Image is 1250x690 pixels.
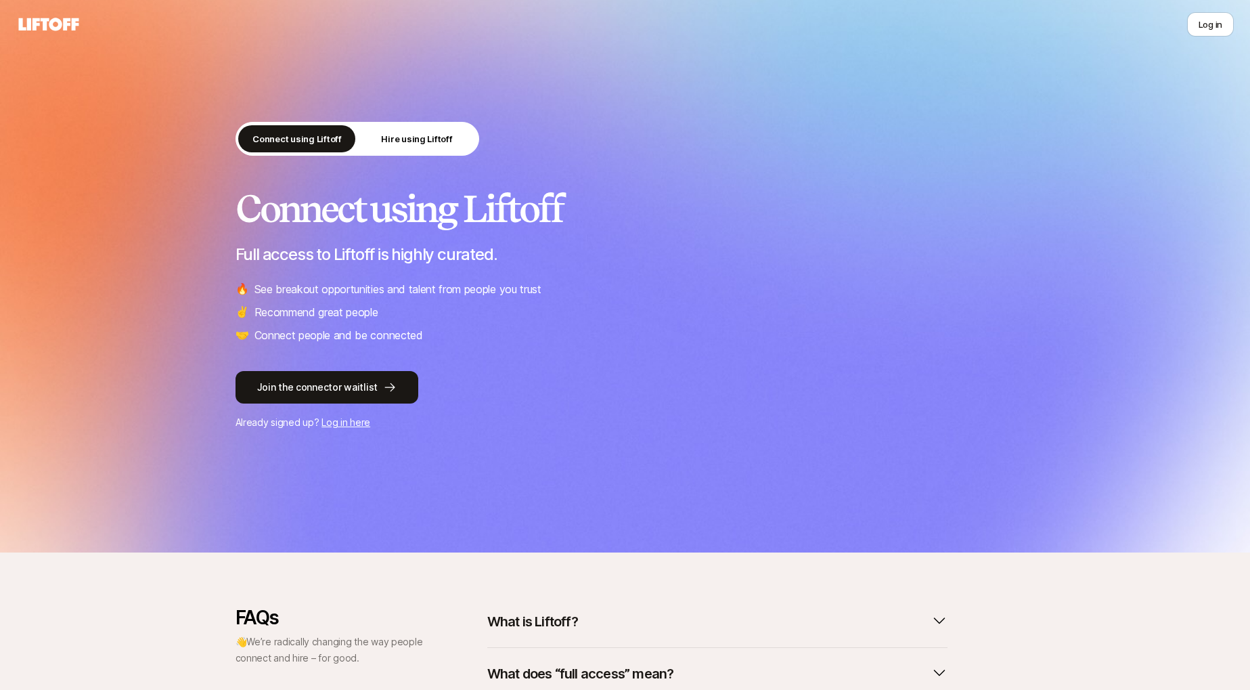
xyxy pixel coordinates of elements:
[236,245,1015,264] p: Full access to Liftoff is highly curated.
[487,659,947,689] button: What does “full access” mean?
[1187,12,1234,37] button: Log in
[236,188,1015,229] h2: Connect using Liftoff
[487,612,578,631] p: What is Liftoff?
[252,132,342,146] p: Connect using Liftoff
[321,416,370,428] a: Log in here
[254,280,541,298] p: See breakout opportunities and talent from people you trust
[236,414,1015,431] p: Already signed up?
[236,607,425,628] p: FAQs
[236,280,249,298] span: 🔥
[236,634,425,666] p: 👋
[236,371,1015,404] a: Join the connector waitlist
[254,303,378,321] p: Recommend great people
[236,636,423,664] span: We’re radically changing the way people connect and hire – for good.
[381,132,452,146] p: Hire using Liftoff
[487,607,947,637] button: What is Liftoff?
[254,326,423,344] p: Connect people and be connected
[487,664,674,683] p: What does “full access” mean?
[236,303,249,321] span: ✌️
[236,371,418,404] button: Join the connector waitlist
[236,326,249,344] span: 🤝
